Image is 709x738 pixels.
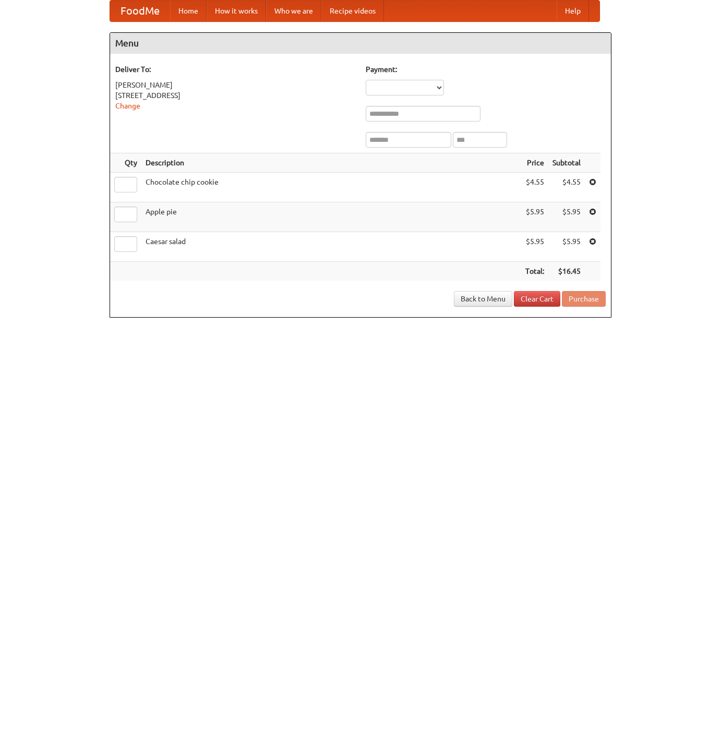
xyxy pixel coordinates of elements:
[115,80,355,90] div: [PERSON_NAME]
[115,64,355,75] h5: Deliver To:
[115,102,140,110] a: Change
[170,1,207,21] a: Home
[548,153,585,173] th: Subtotal
[110,33,611,54] h4: Menu
[521,232,548,262] td: $5.95
[141,173,521,202] td: Chocolate chip cookie
[266,1,321,21] a: Who we are
[548,262,585,281] th: $16.45
[207,1,266,21] a: How it works
[548,232,585,262] td: $5.95
[562,291,606,307] button: Purchase
[548,202,585,232] td: $5.95
[110,1,170,21] a: FoodMe
[115,90,355,101] div: [STREET_ADDRESS]
[521,153,548,173] th: Price
[557,1,589,21] a: Help
[548,173,585,202] td: $4.55
[141,202,521,232] td: Apple pie
[521,262,548,281] th: Total:
[521,173,548,202] td: $4.55
[110,153,141,173] th: Qty
[521,202,548,232] td: $5.95
[454,291,512,307] a: Back to Menu
[321,1,384,21] a: Recipe videos
[366,64,606,75] h5: Payment:
[141,153,521,173] th: Description
[514,291,560,307] a: Clear Cart
[141,232,521,262] td: Caesar salad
